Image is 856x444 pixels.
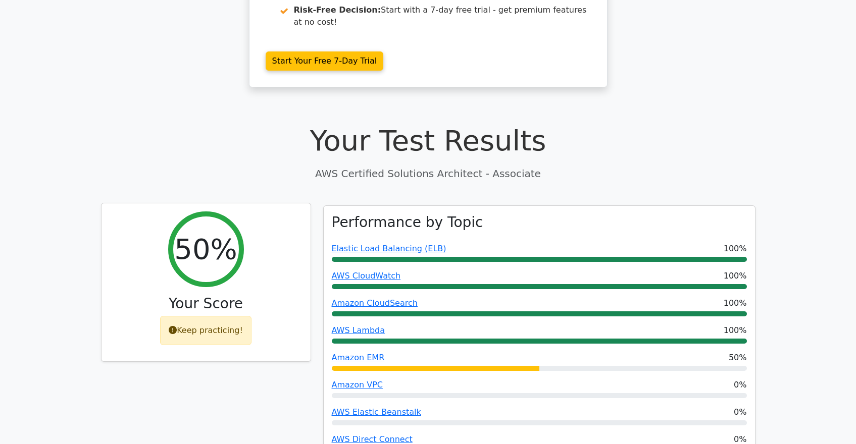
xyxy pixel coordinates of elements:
[110,295,303,312] h3: Your Score
[101,124,756,157] h1: Your Test Results
[332,298,418,308] a: Amazon CloudSearch
[724,243,747,255] span: 100%
[734,379,746,391] span: 0%
[160,316,251,345] div: Keep practicing!
[332,380,383,390] a: Amazon VPC
[266,51,384,71] a: Start Your Free 7-Day Trial
[724,270,747,282] span: 100%
[332,353,385,362] a: Amazon EMR
[332,271,401,281] a: AWS CloudWatch
[724,324,747,337] span: 100%
[174,232,237,266] h2: 50%
[101,166,756,181] p: AWS Certified Solutions Architect - Associate
[724,297,747,309] span: 100%
[332,325,385,335] a: AWS Lambda
[332,244,446,253] a: Elastic Load Balancing (ELB)
[734,406,746,418] span: 0%
[332,214,483,231] h3: Performance by Topic
[332,434,413,444] a: AWS Direct Connect
[729,352,747,364] span: 50%
[332,407,421,417] a: AWS Elastic Beanstalk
